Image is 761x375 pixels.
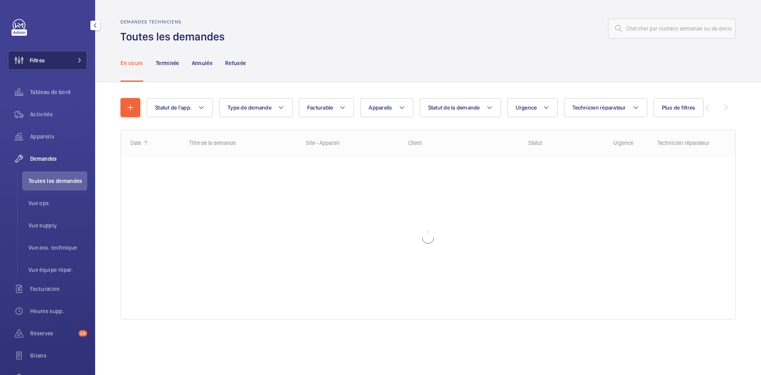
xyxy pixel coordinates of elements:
[147,98,213,117] button: Statut de l'app.
[78,330,87,337] span: 25
[30,133,87,140] span: Appareils
[662,104,696,111] span: Plus de filtres
[155,104,192,111] span: Statut de l'app.
[29,221,87,229] span: Vue supply
[120,59,143,67] p: En cours
[299,98,354,117] button: Facturable
[360,98,413,117] button: Appareils
[30,329,75,337] span: Réserves
[507,98,558,117] button: Urgence
[228,104,272,111] span: Type de demande
[572,104,626,111] span: Technicien réparateur
[120,19,229,25] h2: Demandes techniciens
[369,104,392,111] span: Appareils
[516,104,537,111] span: Urgence
[30,88,87,96] span: Tableau de bord
[30,285,87,293] span: Facturation
[608,19,736,38] input: Chercher par numéro demande ou de devis
[30,56,45,64] span: Filtres
[654,98,704,117] button: Plus de filtres
[30,155,87,163] span: Demandes
[219,98,293,117] button: Type de demande
[30,110,87,118] span: Activités
[30,307,87,315] span: Heures supp.
[420,98,501,117] button: Statut de la demande
[225,59,246,67] p: Refusée
[192,59,212,67] p: Annulée
[29,244,87,252] span: Vue ass. technique
[564,98,647,117] button: Technicien réparateur
[29,199,87,207] span: Vue ops
[307,104,333,111] span: Facturable
[30,352,87,360] span: Bilans
[428,104,480,111] span: Statut de la demande
[29,177,87,185] span: Toutes les demandes
[156,59,179,67] p: Terminée
[8,51,87,70] button: Filtres
[29,266,87,274] span: Vue équipe répar.
[120,29,229,44] h1: Toutes les demandes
